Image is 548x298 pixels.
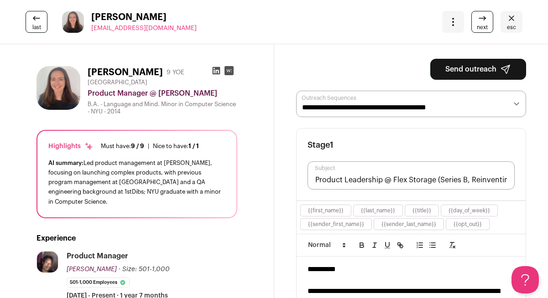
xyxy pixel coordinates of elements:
[62,11,84,33] img: 4ef4f00690cc3ac2da375bd6a302755f8030c826d003cc4f370c74ebe4c83b0a.jpg
[131,143,144,149] span: 9 / 9
[67,251,128,261] div: Product Manager
[501,11,522,33] a: Close
[308,221,364,228] button: {{sender_first_name}}
[88,101,237,115] div: B.A. - Language and Mind. Minor in Computer Science - NYU - 2014
[511,266,539,293] iframe: Help Scout Beacon - Open
[26,11,47,33] a: last
[477,24,488,31] span: next
[153,143,199,150] div: Nice to have:
[412,207,431,214] button: {{title}}
[330,141,334,149] span: 1
[471,11,493,33] a: next
[454,221,482,228] button: {{opt_out}}
[430,59,526,80] button: Send outreach
[91,11,197,24] span: [PERSON_NAME]
[37,233,237,244] h2: Experience
[88,79,147,86] span: [GEOGRAPHIC_DATA]
[449,207,490,214] button: {{day_of_week}}
[188,143,199,149] span: 1 / 1
[37,252,58,272] img: c164251aa760906e4a69f2625a5ee2f036b4a88be5c45b9b59cbab75e4e2214a.jpg
[101,143,144,150] div: Must have:
[91,24,197,33] a: [EMAIL_ADDRESS][DOMAIN_NAME]
[37,66,80,110] img: 4ef4f00690cc3ac2da375bd6a302755f8030c826d003cc4f370c74ebe4c83b0a.jpg
[67,266,117,272] span: [PERSON_NAME]
[91,25,197,31] span: [EMAIL_ADDRESS][DOMAIN_NAME]
[308,161,515,190] input: Subject
[88,88,237,99] div: Product Manager @ [PERSON_NAME]
[308,207,344,214] button: {{first_name}}
[32,24,41,31] span: last
[308,139,334,150] h3: Stage
[67,277,130,288] li: 501-1,000 employees
[48,158,225,206] div: Led product management at [PERSON_NAME], focusing on launching complex products, with previous pr...
[48,160,84,166] span: AI summary:
[48,142,94,151] div: Highlights
[119,266,170,272] span: · Size: 501-1,000
[361,207,395,214] button: {{last_name}}
[88,66,163,79] h1: [PERSON_NAME]
[381,221,436,228] button: {{sender_last_name}}
[167,68,184,77] div: 9 YOE
[442,11,464,33] button: Open dropdown
[101,143,199,150] ul: |
[507,24,516,31] span: esc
